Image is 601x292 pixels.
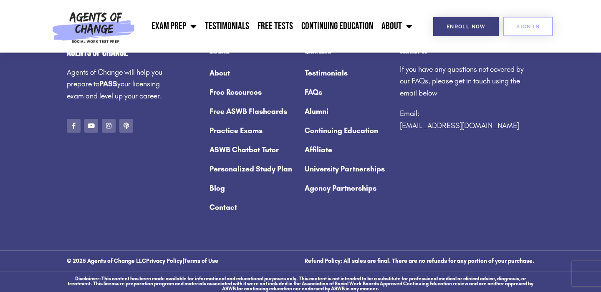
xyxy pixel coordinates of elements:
[305,159,391,179] a: University Partnerships
[210,198,296,217] a: Contact
[67,258,296,264] h3: © 2025 Agents of Change LLC |
[147,16,201,37] a: Exam Prep
[210,48,296,55] h2: Explore
[139,16,417,37] nav: Menu
[67,276,534,291] h3: Disclaimer: This content has been made available for informational and educational purposes only....
[297,16,377,37] a: Continuing Education
[210,83,296,102] a: Free Resources
[201,16,253,37] a: Testimonials
[503,17,553,36] a: SIGN IN
[400,121,519,130] a: [EMAIL_ADDRESS][DOMAIN_NAME]
[184,257,218,264] a: Terms of Use
[516,24,540,29] span: SIGN IN
[210,102,296,121] a: Free ASWB Flashcards
[377,16,417,37] a: About
[210,140,296,159] a: ASWB Chatbot Tutor
[305,121,391,140] a: Continuing Education
[400,48,534,55] h2: Contact us
[400,65,524,98] span: If you have any questions not covered by our FAQs, please get in touch using the email below
[305,48,391,55] h2: Quick Links
[67,66,168,102] p: Agents of Change will help you prepare to your licensing exam and level up your career.
[253,16,297,37] a: Free Tests
[99,79,117,88] strong: PASS
[305,63,391,198] nav: Menu
[447,24,485,29] span: Enroll Now
[146,257,182,264] a: Privacy Policy
[210,121,296,140] a: Practice Exams
[305,102,391,121] a: Alumni
[305,179,391,198] a: Agency Partnerships
[433,17,499,36] a: Enroll Now
[210,159,296,179] a: Personalized Study Plan
[305,63,391,83] a: Testimonials
[305,83,391,102] a: FAQs
[400,108,534,132] p: Email:
[210,63,296,217] nav: Menu
[305,140,391,159] a: Affiliate
[305,258,534,264] h3: Refund Policy: All sales are final. There are no refunds for any portion of your purchase.
[210,179,296,198] a: Blog
[210,63,296,83] a: About
[67,48,168,58] h4: Agents of Change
